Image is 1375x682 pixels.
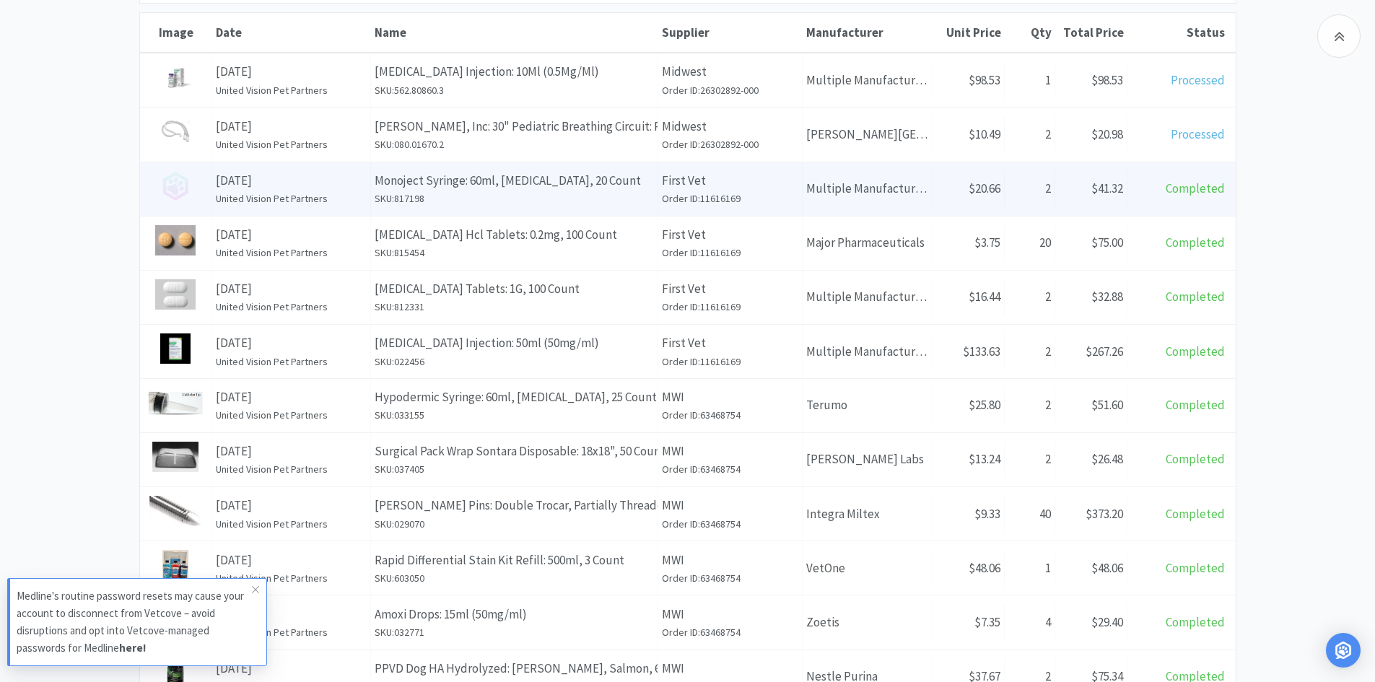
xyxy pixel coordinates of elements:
[375,388,654,407] p: Hypodermic Syringe: 60ml, [MEDICAL_DATA], 25 Count
[662,659,798,678] p: MWI
[662,624,798,640] h6: Order ID: 63468754
[803,116,933,153] div: [PERSON_NAME][GEOGRAPHIC_DATA]
[662,62,798,82] p: Midwest
[160,333,191,364] img: 2aa0df83c8254383ae7ae1e6f9ff5018_796966.jpeg
[1091,235,1123,250] span: $75.00
[803,224,933,261] div: Major Pharmaceuticals
[969,289,1000,305] span: $16.44
[662,388,798,407] p: MWI
[1086,344,1123,359] span: $267.26
[1166,180,1225,196] span: Completed
[375,136,654,152] h6: SKU: 080.01670.2
[662,605,798,624] p: MWI
[662,225,798,245] p: First Vet
[216,299,367,315] h6: United Vision Pet Partners
[1166,344,1225,359] span: Completed
[216,659,367,678] p: [DATE]
[1091,560,1123,576] span: $48.06
[936,25,1001,40] div: Unit Price
[1166,614,1225,630] span: Completed
[969,397,1000,413] span: $25.80
[662,171,798,191] p: First Vet
[216,516,367,532] h6: United Vision Pet Partners
[803,279,933,315] div: Multiple Manufacturers
[1005,116,1055,153] div: 2
[662,407,798,423] h6: Order ID: 63468754
[216,225,367,245] p: [DATE]
[803,441,933,478] div: [PERSON_NAME] Labs
[375,442,654,461] p: Surgical Pack Wrap Sontara Disposable: 18x18", 50 Count
[1091,397,1123,413] span: $51.60
[1091,180,1123,196] span: $41.32
[803,333,933,370] div: Multiple Manufacturers
[375,62,654,82] p: [MEDICAL_DATA] Injection: 10Ml (0.5Mg/Ml)
[216,136,367,152] h6: United Vision Pet Partners
[662,117,798,136] p: Midwest
[1166,451,1225,467] span: Completed
[803,170,933,207] div: Multiple Manufacturers
[803,62,933,99] div: Multiple Manufacturers
[974,506,1000,522] span: $9.33
[216,117,367,136] p: [DATE]
[375,117,654,136] p: [PERSON_NAME], Inc: 30" Pediatric Breathing Circuit: Pediatric
[155,279,196,310] img: 0d6383d593f142cf892976494b3ceeca_153223.jpeg
[152,442,198,472] img: 2b2cb65ebd8a4ae3ae67ea61788ff569_4528.png
[803,550,933,587] div: VetOne
[1005,279,1055,315] div: 2
[375,551,654,570] p: Rapid Differential Stain Kit Refill: 500ml, 3 Count
[1131,25,1225,40] div: Status
[1326,633,1361,668] div: Open Intercom Messenger
[1005,496,1055,533] div: 40
[662,442,798,461] p: MWI
[662,551,798,570] p: MWI
[662,191,798,206] h6: Order ID: 11616169
[216,388,367,407] p: [DATE]
[216,407,367,423] h6: United Vision Pet Partners
[969,72,1000,88] span: $98.53
[803,496,933,533] div: Integra Miltex
[216,551,367,570] p: [DATE]
[375,25,655,40] div: Name
[149,496,201,526] img: 46e9e03c9aaa4f1f867a8c85b7cac3bd_14850.png
[17,587,252,657] p: Medline's routine password resets may cause your account to disconnect from Vetcove – avoid disru...
[662,333,798,353] p: First Vet
[216,442,367,461] p: [DATE]
[1086,506,1123,522] span: $373.20
[375,461,654,477] h6: SKU: 037405
[662,136,798,152] h6: Order ID: 26302892-000
[375,82,654,98] h6: SKU: 562.80860.3
[969,126,1000,142] span: $10.49
[1091,72,1123,88] span: $98.53
[803,387,933,424] div: Terumo
[160,171,191,201] img: no_image.png
[1091,451,1123,467] span: $26.48
[216,570,367,586] h6: United Vision Pet Partners
[216,191,367,206] h6: United Vision Pet Partners
[1171,72,1225,88] span: Processed
[375,605,654,624] p: Amoxi Drops: 15ml (50mg/ml)
[216,354,367,370] h6: United Vision Pet Partners
[963,344,1000,359] span: $133.63
[662,461,798,477] h6: Order ID: 63468754
[216,171,367,191] p: [DATE]
[119,641,146,655] strong: here!
[662,25,799,40] div: Supplier
[158,62,193,92] img: 9684560b347641668b161495a4463930_717350.jpeg
[144,25,209,40] div: Image
[806,25,929,40] div: Manufacturer
[1005,387,1055,424] div: 2
[1005,170,1055,207] div: 2
[216,82,367,98] h6: United Vision Pet Partners
[375,624,654,640] h6: SKU: 032771
[662,354,798,370] h6: Order ID: 11616169
[974,235,1000,250] span: $3.75
[216,461,367,477] h6: United Vision Pet Partners
[1091,126,1123,142] span: $20.98
[1008,25,1052,40] div: Qty
[662,245,798,261] h6: Order ID: 11616169
[375,516,654,532] h6: SKU: 029070
[216,279,367,299] p: [DATE]
[1059,25,1124,40] div: Total Price
[375,407,654,423] h6: SKU: 033155
[147,390,204,416] img: 84af5ade331f40d2be711bd9afb93b2f_10551.png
